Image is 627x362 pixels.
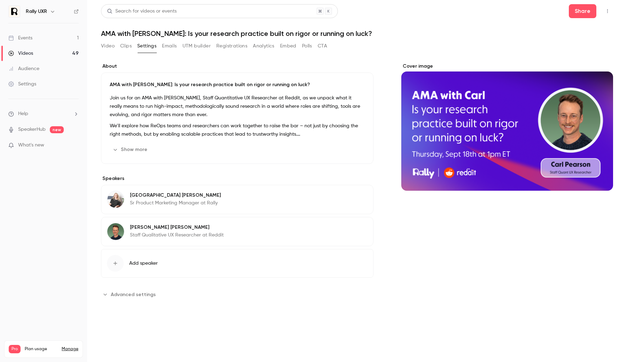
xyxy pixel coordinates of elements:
[253,40,274,52] button: Analytics
[9,6,20,17] img: Rally UXR
[302,40,312,52] button: Polls
[8,65,39,72] div: Audience
[183,40,211,52] button: UTM builder
[130,192,221,199] p: [GEOGRAPHIC_DATA] [PERSON_NAME]
[101,217,373,246] div: Carl Pearson[PERSON_NAME] [PERSON_NAME]Staff Qualitative UX Researcher at Reddit
[130,232,224,239] p: Staff Qualitative UX Researcher at Reddit
[401,63,613,70] label: Cover image
[101,289,373,300] section: Advanced settings
[120,40,132,52] button: Clips
[8,110,79,118] li: help-dropdown-opener
[129,260,158,267] span: Add speaker
[18,126,46,133] a: SpeakerHub
[216,40,247,52] button: Registrations
[62,346,78,352] a: Manage
[8,50,33,57] div: Videos
[101,185,373,214] div: Sydney Lawson[GEOGRAPHIC_DATA] [PERSON_NAME]Sr Product Marketing Manager at Rally
[107,8,177,15] div: Search for videos or events
[101,289,160,300] button: Advanced settings
[130,199,221,206] p: Sr Product Marketing Manager at Rally
[162,40,177,52] button: Emails
[9,345,21,353] span: Pro
[602,6,613,17] button: Top Bar Actions
[107,191,124,208] img: Sydney Lawson
[110,94,365,119] p: Join us for an AMA with [PERSON_NAME], Staff Quantitative UX Researcher at Reddit, as we unpack w...
[280,40,296,52] button: Embed
[110,81,365,88] p: AMA with [PERSON_NAME]: Is your research practice built on rigor or running on luck?
[107,223,124,240] img: Carl Pearson
[101,175,373,182] label: Speakers
[101,63,373,70] label: About
[318,40,327,52] button: CTA
[101,29,613,38] h1: AMA with [PERSON_NAME]: Is your research practice built on rigor or running on luck?
[26,8,47,15] h6: Rally UXR
[25,346,57,352] span: Plan usage
[569,4,596,18] button: Share
[110,122,365,138] p: We’ll explore how ReOps teams and researchers can work together to raise the bar – not just by ch...
[8,35,32,42] div: Events
[401,63,613,191] section: Cover image
[111,291,156,298] span: Advanced settings
[50,126,64,133] span: new
[137,40,156,52] button: Settings
[70,142,79,149] iframe: Noticeable Trigger
[101,249,373,278] button: Add speaker
[18,110,28,118] span: Help
[130,224,224,231] p: [PERSON_NAME] [PERSON_NAME]
[110,144,152,155] button: Show more
[18,142,44,149] span: What's new
[101,40,115,52] button: Video
[8,81,36,88] div: Settings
